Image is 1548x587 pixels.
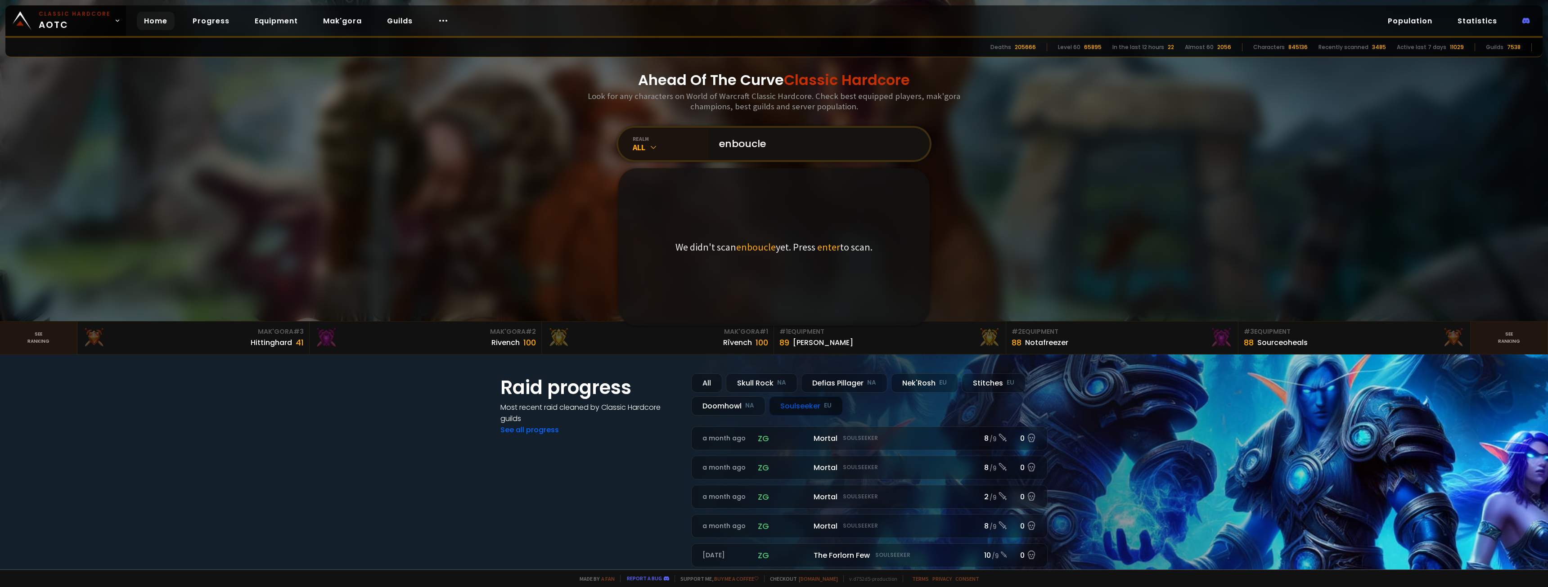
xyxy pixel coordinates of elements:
[714,128,919,160] input: Search a character...
[1185,43,1214,51] div: Almost 60
[584,91,964,112] h3: Look for any characters on World of Warcraft Classic Hardcore. Check best equipped players, mak'g...
[867,378,876,387] small: NA
[1217,43,1231,51] div: 2056
[1012,327,1022,336] span: # 2
[1238,322,1471,354] a: #3Equipment88Sourceoheals
[1450,43,1464,51] div: 11029
[756,336,768,349] div: 100
[574,575,615,582] span: Made by
[1012,327,1233,336] div: Equipment
[638,69,910,91] h1: Ahead Of The Curve
[939,378,947,387] small: EU
[779,336,789,349] div: 89
[1257,337,1308,348] div: Sourceoheals
[1058,43,1080,51] div: Level 60
[310,322,542,354] a: Mak'Gora#2Rivench100
[1318,43,1368,51] div: Recently scanned
[77,322,310,354] a: Mak'Gora#3Hittinghard41
[296,336,304,349] div: 41
[1012,336,1021,349] div: 88
[764,575,838,582] span: Checkout
[1244,327,1465,336] div: Equipment
[500,402,680,424] h4: Most recent raid cleaned by Classic Hardcore guilds
[774,322,1006,354] a: #1Equipment89[PERSON_NAME]
[1007,378,1014,387] small: EU
[1450,12,1504,30] a: Statistics
[777,378,786,387] small: NA
[691,396,765,416] div: Doomhowl
[691,485,1048,509] a: a month agozgMortalSoulseeker2 /90
[691,426,1048,450] a: a month agozgMortalSoulseeker8 /90
[633,135,708,142] div: realm
[955,575,979,582] a: Consent
[779,327,1000,336] div: Equipment
[1471,322,1548,354] a: Seeranking
[316,12,369,30] a: Mak'gora
[1084,43,1102,51] div: 65895
[542,322,774,354] a: Mak'Gora#1Rîvench100
[843,575,897,582] span: v. d752d5 - production
[784,70,910,90] span: Classic Hardcore
[1006,322,1238,354] a: #2Equipment88Notafreezer
[380,12,420,30] a: Guilds
[736,241,776,253] span: enboucle
[1381,12,1440,30] a: Population
[691,514,1048,538] a: a month agozgMortalSoulseeker8 /90
[691,373,722,393] div: All
[1244,336,1254,349] div: 88
[137,12,175,30] a: Home
[1244,327,1254,336] span: # 3
[293,327,304,336] span: # 3
[1112,43,1164,51] div: In the last 12 hours
[675,575,759,582] span: Support me,
[185,12,237,30] a: Progress
[83,327,304,336] div: Mak'Gora
[801,373,887,393] div: Defias Pillager
[745,401,754,410] small: NA
[627,575,662,582] a: Report a bug
[726,373,797,393] div: Skull Rock
[1015,43,1036,51] div: 205666
[547,327,768,336] div: Mak'Gora
[39,10,111,31] span: AOTC
[714,575,759,582] a: Buy me a coffee
[39,10,111,18] small: Classic Hardcore
[1507,43,1521,51] div: 7538
[962,373,1026,393] div: Stitches
[691,456,1048,479] a: a month agozgMortalSoulseeker8 /90
[1168,43,1174,51] div: 22
[251,337,292,348] div: Hittinghard
[500,373,680,402] h1: Raid progress
[793,337,853,348] div: [PERSON_NAME]
[691,543,1048,567] a: [DATE]zgThe Forlorn FewSoulseeker10 /90
[817,241,840,253] span: enter
[932,575,952,582] a: Privacy
[500,425,559,435] a: See all progress
[1486,43,1503,51] div: Guilds
[526,327,536,336] span: # 2
[723,337,752,348] div: Rîvench
[824,401,832,410] small: EU
[247,12,305,30] a: Equipment
[1025,337,1068,348] div: Notafreezer
[1288,43,1308,51] div: 845136
[491,337,520,348] div: Rivench
[891,373,958,393] div: Nek'Rosh
[675,241,873,253] p: We didn't scan yet. Press to scan.
[799,575,838,582] a: [DOMAIN_NAME]
[779,327,788,336] span: # 1
[633,142,708,152] div: All
[1372,43,1386,51] div: 3485
[315,327,536,336] div: Mak'Gora
[769,396,843,416] div: Soulseeker
[601,575,615,582] a: a fan
[1253,43,1285,51] div: Characters
[990,43,1011,51] div: Deaths
[912,575,929,582] a: Terms
[5,5,126,36] a: Classic HardcoreAOTC
[523,336,536,349] div: 100
[760,327,768,336] span: # 1
[1397,43,1446,51] div: Active last 7 days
